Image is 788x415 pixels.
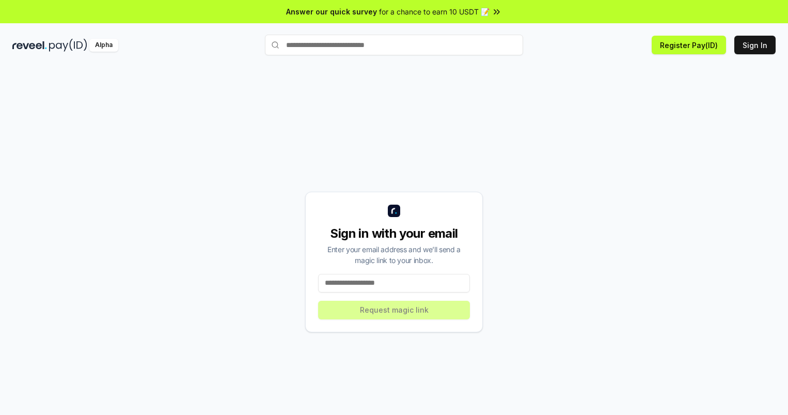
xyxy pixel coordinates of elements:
button: Sign In [734,36,776,54]
span: Answer our quick survey [286,6,377,17]
span: for a chance to earn 10 USDT 📝 [379,6,490,17]
img: pay_id [49,39,87,52]
div: Sign in with your email [318,225,470,242]
button: Register Pay(ID) [652,36,726,54]
img: reveel_dark [12,39,47,52]
img: logo_small [388,205,400,217]
div: Enter your email address and we’ll send a magic link to your inbox. [318,244,470,266]
div: Alpha [89,39,118,52]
